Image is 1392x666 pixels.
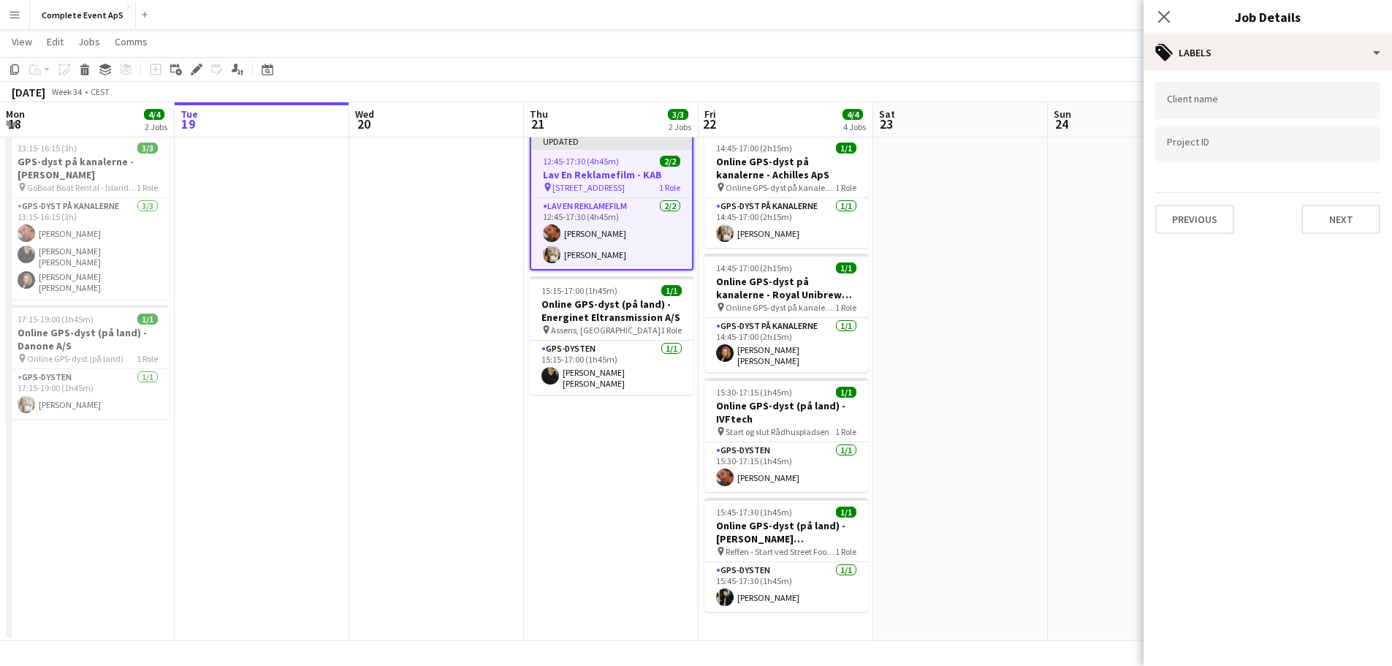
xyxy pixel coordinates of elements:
[530,276,693,395] app-job-card: 15:15-17:00 (1h45m)1/1Online GPS-dyst (på land) - Energinet Eltransmission A/S Assens, [GEOGRAPHI...
[27,353,123,364] span: Online GPS-dyst (på land)
[144,109,164,120] span: 4/4
[704,134,868,248] app-job-card: 14:45-17:00 (2h15m)1/1Online GPS-dyst på kanalerne - Achilles ApS Online GPS-dyst på kanalerne1 R...
[1167,137,1369,151] input: Type to search project ID labels...
[668,109,688,120] span: 3/3
[836,507,856,518] span: 1/1
[704,275,868,301] h3: Online GPS-dyst på kanalerne - Royal Unibrew A/S
[41,32,69,51] a: Edit
[835,546,856,557] span: 1 Role
[704,198,868,248] app-card-role: GPS-dyst på kanalerne1/114:45-17:00 (2h15m)[PERSON_NAME]
[6,134,170,299] app-job-card: 13:15-16:15 (3h)3/3GPS-dyst på kanalerne - [PERSON_NAME] GoBoat Boat Rental - Islands [GEOGRAPHIC...
[180,107,198,121] span: Tue
[137,314,158,325] span: 1/1
[726,546,835,557] span: Reffen - Start ved Street Food området
[716,507,792,518] span: 15:45-17:30 (1h45m)
[704,399,868,425] h3: Online GPS-dyst (på land) - IVFtech
[661,325,682,336] span: 1 Role
[12,35,32,48] span: View
[137,143,158,154] span: 3/3
[6,326,170,352] h3: Online GPS-dyst (på land) - Danone A/S
[843,121,866,132] div: 4 Jobs
[137,353,158,364] span: 1 Role
[530,341,693,395] app-card-role: GPS-dysten1/115:15-17:00 (1h45m)[PERSON_NAME] [PERSON_NAME]
[6,305,170,419] app-job-card: 17:15-19:00 (1h45m)1/1Online GPS-dyst (på land) - Danone A/S Online GPS-dyst (på land)1 RoleGPS-d...
[879,107,895,121] span: Sat
[552,182,625,193] span: [STREET_ADDRESS]
[47,35,64,48] span: Edit
[48,86,85,97] span: Week 34
[877,116,895,132] span: 23
[726,182,835,193] span: Online GPS-dyst på kanalerne
[1167,94,1369,107] input: Type to search client labels...
[6,32,38,51] a: View
[543,156,619,167] span: 12:45-17:30 (4h45m)
[835,302,856,313] span: 1 Role
[27,182,137,193] span: GoBoat Boat Rental - Islands [GEOGRAPHIC_DATA], [GEOGRAPHIC_DATA], [GEOGRAPHIC_DATA], [GEOGRAPHIC...
[530,134,693,270] app-job-card: Updated12:45-17:30 (4h45m)2/2Lav En Reklamefilm - KAB [STREET_ADDRESS]1 RoleLav En Reklamefilm2/2...
[716,262,792,273] span: 14:45-17:00 (2h15m)
[145,121,167,132] div: 2 Jobs
[704,442,868,492] app-card-role: GPS-dysten1/115:30-17:15 (1h45m)[PERSON_NAME]
[661,285,682,296] span: 1/1
[835,426,856,437] span: 1 Role
[704,107,716,121] span: Fri
[659,182,680,193] span: 1 Role
[704,562,868,612] app-card-role: GPS-dysten1/115:45-17:30 (1h45m)[PERSON_NAME]
[660,156,680,167] span: 2/2
[1051,116,1071,132] span: 24
[137,182,158,193] span: 1 Role
[355,107,374,121] span: Wed
[726,302,835,313] span: Online GPS-dyst på kanalerne
[1155,205,1234,234] button: Previous
[836,143,856,154] span: 1/1
[531,168,692,181] h3: Lav En Reklamefilm - KAB
[18,314,94,325] span: 17:15-19:00 (1h45m)
[109,32,153,51] a: Comms
[843,109,863,120] span: 4/4
[551,325,661,336] span: Assens, [GEOGRAPHIC_DATA]
[91,86,110,97] div: CEST
[178,116,198,132] span: 19
[530,107,548,121] span: Thu
[1054,107,1071,121] span: Sun
[835,182,856,193] span: 1 Role
[1144,35,1392,70] div: Labels
[704,519,868,545] h3: Online GPS-dyst (på land) - [PERSON_NAME] [PERSON_NAME]
[72,32,106,51] a: Jobs
[716,143,792,154] span: 14:45-17:00 (2h15m)
[528,116,548,132] span: 21
[12,85,45,99] div: [DATE]
[1301,205,1380,234] button: Next
[530,298,693,324] h3: Online GPS-dyst (på land) - Energinet Eltransmission A/S
[6,107,25,121] span: Mon
[115,35,148,48] span: Comms
[353,116,374,132] span: 20
[704,378,868,492] app-job-card: 15:30-17:15 (1h45m)1/1Online GPS-dyst (på land) - IVFtech Start og slut Rådhuspladsen1 RoleGPS-dy...
[1144,7,1392,26] h3: Job Details
[702,116,716,132] span: 22
[704,498,868,612] div: 15:45-17:30 (1h45m)1/1Online GPS-dyst (på land) - [PERSON_NAME] [PERSON_NAME] Reffen - Start ved ...
[30,1,136,29] button: Complete Event ApS
[836,387,856,398] span: 1/1
[6,369,170,419] app-card-role: GPS-dysten1/117:15-19:00 (1h45m)[PERSON_NAME]
[704,254,868,372] app-job-card: 14:45-17:00 (2h15m)1/1Online GPS-dyst på kanalerne - Royal Unibrew A/S Online GPS-dyst på kanaler...
[726,426,829,437] span: Start og slut Rådhuspladsen
[531,198,692,269] app-card-role: Lav En Reklamefilm2/212:45-17:30 (4h45m)[PERSON_NAME][PERSON_NAME]
[531,135,692,147] div: Updated
[716,387,792,398] span: 15:30-17:15 (1h45m)
[669,121,691,132] div: 2 Jobs
[541,285,617,296] span: 15:15-17:00 (1h45m)
[6,155,170,181] h3: GPS-dyst på kanalerne - [PERSON_NAME]
[704,155,868,181] h3: Online GPS-dyst på kanalerne - Achilles ApS
[78,35,100,48] span: Jobs
[6,198,170,299] app-card-role: GPS-dyst på kanalerne3/313:15-16:15 (3h)[PERSON_NAME][PERSON_NAME] [PERSON_NAME][PERSON_NAME] [PE...
[836,262,856,273] span: 1/1
[18,143,77,154] span: 13:15-16:15 (3h)
[704,318,868,372] app-card-role: GPS-dyst på kanalerne1/114:45-17:00 (2h15m)[PERSON_NAME] [PERSON_NAME]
